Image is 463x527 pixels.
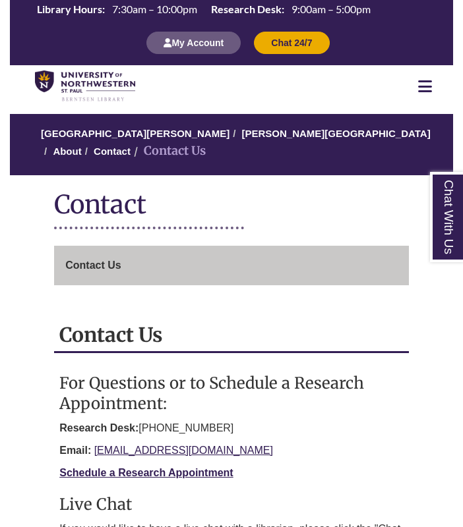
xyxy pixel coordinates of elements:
a: Schedule a Research Appointment [59,467,233,478]
div: Guide Page Menu [54,246,409,285]
span: 7:30am – 10:00pm [112,3,197,15]
h2: Contact Us [54,318,409,353]
span: Contact Us [65,260,121,271]
a: [PERSON_NAME][GEOGRAPHIC_DATA] [242,128,431,139]
strong: Research Desk: [59,422,139,433]
th: Research Desk: [206,2,286,16]
p: [PHONE_NUMBER] [59,420,404,436]
button: Chat 24/7 [254,32,329,54]
a: Contact Us [54,246,409,285]
li: Contact Us [131,142,206,161]
a: Hours Today [32,2,376,18]
h3: For Questions or to Schedule a Research Appointment: [59,373,404,414]
a: [GEOGRAPHIC_DATA][PERSON_NAME] [41,128,230,139]
button: My Account [146,32,241,54]
a: Contact [94,146,131,157]
a: My Account [146,37,241,48]
img: UNWSP Library Logo [35,70,135,102]
h1: Contact [54,188,409,223]
table: Hours Today [32,2,376,16]
span: 9:00am – 5:00pm [292,3,371,15]
th: Library Hours: [32,2,107,16]
a: [EMAIL_ADDRESS][DOMAIN_NAME] [94,445,273,456]
strong: Email: [59,445,91,456]
a: Chat 24/7 [254,37,329,48]
h3: Live Chat [59,494,404,514]
a: About [53,146,81,157]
